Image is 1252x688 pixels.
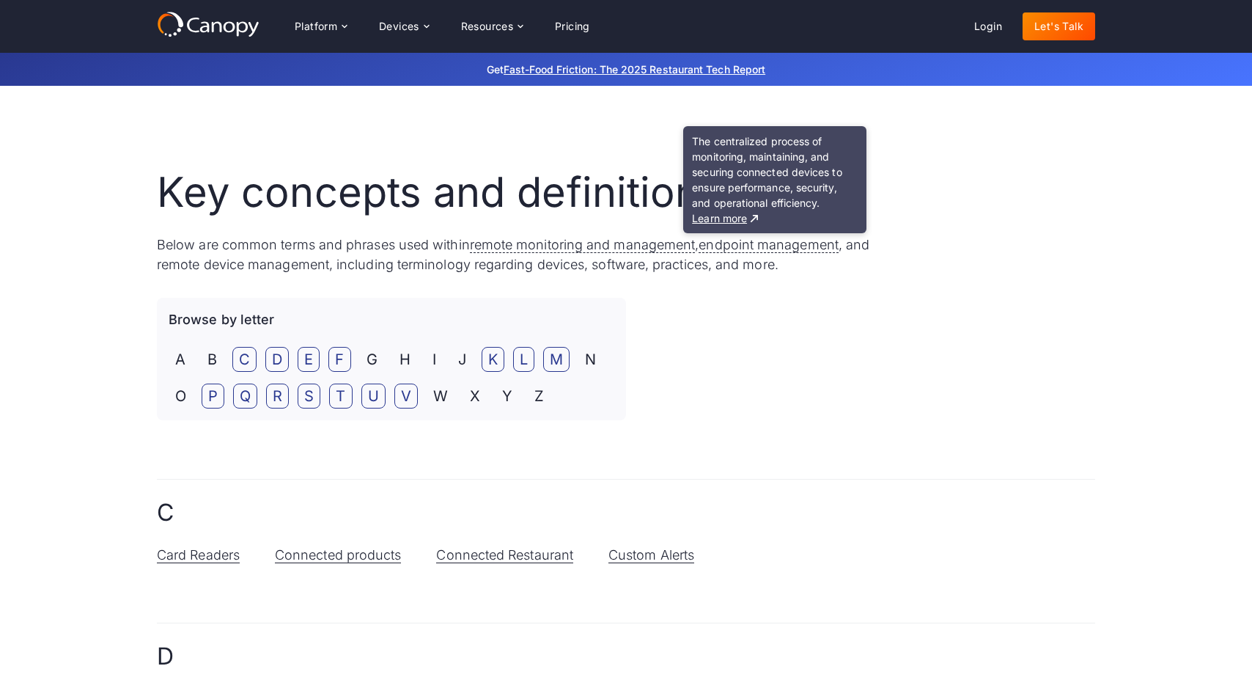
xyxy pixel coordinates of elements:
[283,12,358,41] div: Platform
[298,347,320,372] a: E
[361,384,386,409] a: U
[452,347,473,372] span: J
[360,347,384,372] span: G
[427,384,454,409] span: W
[962,12,1014,40] a: Login
[329,384,352,409] a: T
[543,347,570,372] a: M
[578,347,603,372] span: N
[169,310,274,329] p: Browse by letter
[267,62,985,77] p: Get
[608,547,694,563] a: Custom Alerts
[157,547,240,563] a: Card Readers
[692,212,758,224] a: Learn more
[169,384,193,409] span: O
[436,547,573,563] a: Connected Restaurant
[482,347,504,372] a: K
[1023,12,1095,40] a: Let's Talk
[202,384,224,409] a: P
[233,384,257,409] a: Q
[266,384,289,409] a: R
[367,12,441,41] div: Devices
[683,126,866,233] div: The centralized process of monitoring, maintaining, and securing connected devices to ensure perf...
[449,12,534,41] div: Resources
[394,384,418,409] a: V
[513,347,534,372] a: L
[496,384,519,409] span: Y
[699,237,839,253] span: endpoint management
[265,347,289,372] a: D
[470,237,696,253] span: remote monitoring and management
[169,347,192,372] span: A
[528,384,550,409] span: Z
[543,12,602,40] a: Pricing
[157,497,1095,528] h2: C
[157,168,907,217] h1: Key concepts and definitions
[461,21,514,32] div: Resources
[463,384,487,409] span: X
[426,347,443,372] span: I
[275,547,401,563] a: Connected products
[379,21,419,32] div: Devices
[328,347,350,372] a: F
[201,347,224,372] span: B
[157,235,907,274] p: Below are common terms and phrases used within , , and remote device management, including termin...
[232,347,257,372] a: C
[504,63,765,76] a: Fast-Food Friction: The 2025 Restaurant Tech Report
[295,21,337,32] div: Platform
[393,347,417,372] span: H
[157,641,1095,672] h2: D
[298,384,320,409] a: S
